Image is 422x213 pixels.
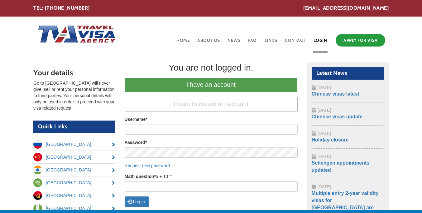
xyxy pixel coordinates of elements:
[318,154,331,159] span: [DATE]
[312,91,359,97] a: Chinese visas latest
[318,85,331,90] span: [DATE]
[312,114,363,119] a: Chinese visas update
[125,77,298,92] a: I have an account
[227,32,241,53] a: News
[125,163,170,168] a: Request new password
[33,151,115,163] a: [GEOGRAPHIC_DATA]
[312,160,370,173] a: Schengen appointments updated
[264,32,278,53] a: Links
[284,32,306,53] a: Contact
[33,189,115,202] a: [GEOGRAPHIC_DATA]
[336,34,385,47] a: Apply for Visa
[125,97,298,111] a: I want to create an account
[33,19,116,50] img: Home
[312,67,384,80] h2: Latest News
[125,173,156,180] label: Math question
[125,116,147,122] label: Username
[145,140,147,145] span: This field is required.
[318,184,331,189] span: [DATE]
[247,32,257,53] a: FAQ
[318,108,331,113] span: [DATE]
[125,196,149,207] button: Log in
[154,174,156,179] span: This field is required.
[176,32,190,53] a: Home
[33,80,115,111] p: Go to [GEOGRAPHIC_DATA] will never give, sell or rent your personal information to third parties....
[33,176,115,189] a: [GEOGRAPHIC_DATA]
[312,137,349,142] a: Holiday closure
[197,32,220,53] a: About Us
[313,32,328,53] a: Login
[33,5,389,12] div: TEL: [PHONE_NUMBER]
[33,164,115,176] a: [GEOGRAPHIC_DATA]
[33,69,115,77] h3: Your details
[318,131,331,136] span: [DATE]
[125,62,298,73] div: You are not logged in.
[125,139,147,146] label: Password
[146,117,147,122] span: This field is required.
[33,138,115,151] a: [GEOGRAPHIC_DATA]
[303,5,389,12] a: [EMAIL_ADDRESS][DOMAIN_NAME]
[125,173,298,192] div: 5 + 10 =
